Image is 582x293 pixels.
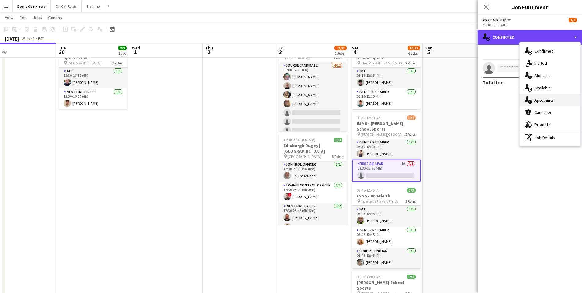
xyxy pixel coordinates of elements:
[483,23,577,27] div: 08:30-12:30 (4h)
[352,121,421,132] h3: ESMS - [PERSON_NAME] School Sports
[132,45,140,51] span: Wed
[425,45,433,51] span: Sun
[335,51,346,56] div: 2 Jobs
[279,45,283,51] span: Fri
[483,18,511,22] button: First Aid Lead
[352,184,421,268] app-job-card: 08:45-12:45 (4h)3/3ESMS - Inverleith Inverleith Playing Fields3 RolesEMT1/108:45-12:45 (4h)[PERSO...
[334,138,342,142] span: 9/9
[279,41,347,131] app-job-card: 09:00-17:00 (8h)4/12ECG INTERPRETATION COURSE Alphamed HQ1 RoleCourse Candidate4/1209:00-17:00 (8...
[279,203,347,232] app-card-role: Event First Aider2/217:30-23:45 (6h15m)[PERSON_NAME][PERSON_NAME]
[352,280,421,291] h3: [PERSON_NAME] School Sports
[352,45,359,51] span: Sat
[33,15,42,20] span: Jobs
[279,134,347,225] app-job-card: 17:30-23:45 (6h15m)9/9Edinburgh Rugby | [GEOGRAPHIC_DATA] [GEOGRAPHIC_DATA]5 RolesControl Officer...
[405,199,416,204] span: 3 Roles
[352,248,421,268] app-card-role: Senior Clinician1/108:45-12:45 (4h)[PERSON_NAME]
[20,36,36,41] span: Week 40
[407,115,416,120] span: 1/2
[288,193,292,197] span: !
[59,68,127,88] app-card-role: EMT1/112:30-16:30 (4h)[PERSON_NAME]
[534,97,554,103] span: Applicants
[351,49,359,56] span: 4
[51,0,82,12] button: On Call Rotas
[48,15,62,20] span: Comms
[279,161,347,182] app-card-role: Control Officer1/117:30-23:00 (5h30m)Calum Arundel
[118,51,126,56] div: 1 Job
[405,61,416,65] span: 2 Roles
[534,122,551,127] span: Promote
[59,41,127,109] app-job-card: 12:30-16:30 (4h)2/2[GEOGRAPHIC_DATA] | School Sports Cover [GEOGRAPHIC_DATA]2 RolesEMT1/112:30-16...
[357,115,382,120] span: 08:30-12:30 (4h)
[361,199,398,204] span: Inverleith Playing Fields
[534,85,551,91] span: Available
[361,61,405,65] span: The [PERSON_NAME][GEOGRAPHIC_DATA]
[407,275,416,279] span: 2/2
[352,160,421,182] app-card-role: First Aid Lead1A0/108:30-12:30 (4h)
[38,36,44,41] div: BST
[5,15,13,20] span: View
[534,73,550,78] span: Shortlist
[483,18,507,22] span: First Aid Lead
[352,112,421,182] app-job-card: 08:30-12:30 (4h)1/2ESMS - [PERSON_NAME] School Sports [PERSON_NAME][GEOGRAPHIC_DATA]2 RolesEvent ...
[82,0,105,12] button: Training
[20,15,27,20] span: Edit
[59,45,66,51] span: Tue
[204,49,213,56] span: 2
[352,88,421,109] app-card-role: Event First Aider1/108:15-12:15 (4h)[PERSON_NAME]
[67,61,101,65] span: [GEOGRAPHIC_DATA]
[118,46,127,50] span: 2/2
[17,14,29,21] a: Edit
[334,46,347,50] span: 13/21
[352,139,421,160] app-card-role: Event First Aider1/108:30-12:30 (4h)[PERSON_NAME]
[279,182,347,203] app-card-role: Trainee Control Officer1/117:30-23:00 (5h30m)![PERSON_NAME]
[361,132,405,137] span: [PERSON_NAME][GEOGRAPHIC_DATA]
[352,193,421,199] h3: ESMS - Inverleith
[569,18,577,22] span: 1/2
[46,14,64,21] a: Comms
[478,30,582,45] div: Confirmed
[352,68,421,88] app-card-role: EMT1/108:15-12:15 (4h)[PERSON_NAME]
[357,188,382,193] span: 08:45-12:45 (4h)
[352,41,421,109] app-job-card: 08:15-12:15 (4h)2/2ESMS - [PERSON_NAME] School Sports The [PERSON_NAME][GEOGRAPHIC_DATA]2 RolesEM...
[287,154,321,159] span: [GEOGRAPHIC_DATA]
[283,138,315,142] span: 17:30-23:45 (6h15m)
[278,49,283,56] span: 3
[5,36,19,42] div: [DATE]
[112,61,122,65] span: 2 Roles
[205,45,213,51] span: Thu
[534,110,553,115] span: Cancelled
[30,14,44,21] a: Jobs
[58,49,66,56] span: 30
[352,206,421,227] app-card-role: EMT1/108:45-12:45 (4h)[PERSON_NAME]
[534,61,547,66] span: Invited
[13,0,51,12] button: Event Overviews
[407,188,416,193] span: 3/3
[131,49,140,56] span: 1
[352,227,421,248] app-card-role: Event First Aider1/108:45-12:45 (4h)[PERSON_NAME]
[478,3,582,11] h3: Job Fulfilment
[520,131,580,144] div: Job Details
[2,14,16,21] a: View
[534,48,554,54] span: Confirmed
[332,154,342,159] span: 5 Roles
[279,62,347,181] app-card-role: Course Candidate4/1209:00-17:00 (8h)[PERSON_NAME][PERSON_NAME][PERSON_NAME][PERSON_NAME]
[483,79,503,85] div: Total fee
[408,51,420,56] div: 6 Jobs
[424,49,433,56] span: 5
[59,88,127,109] app-card-role: Event First Aider1/112:30-16:30 (4h)[PERSON_NAME]
[408,46,420,50] span: 10/13
[357,275,382,279] span: 09:00-13:00 (4h)
[279,143,347,154] h3: Edinburgh Rugby | [GEOGRAPHIC_DATA]
[405,132,416,137] span: 2 Roles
